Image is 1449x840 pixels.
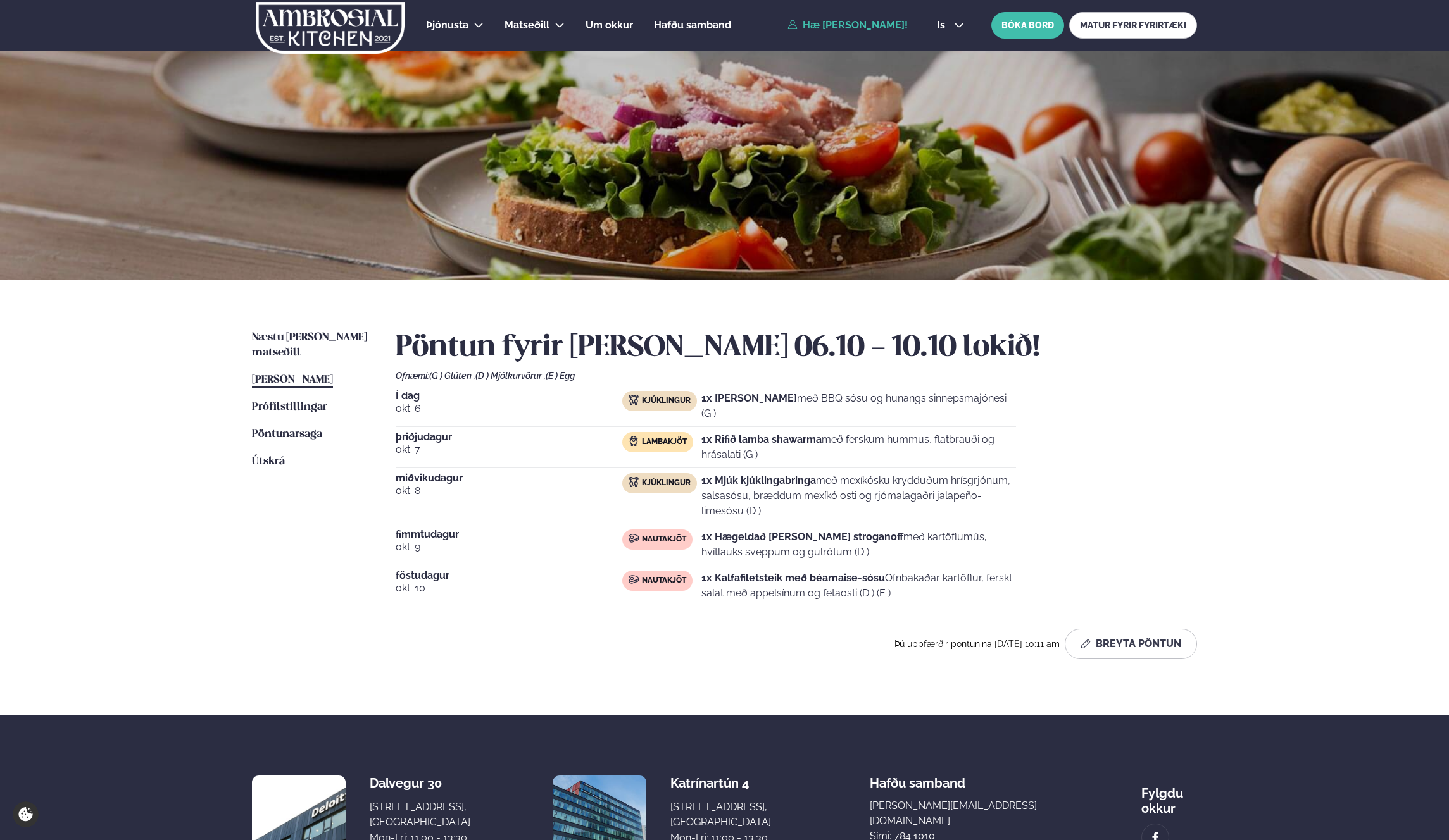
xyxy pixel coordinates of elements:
[396,529,622,540] span: fimmtudagur
[505,19,549,31] span: Matseðill
[701,531,903,543] strong: 1x Hægeldað [PERSON_NAME] stroganoff
[396,581,622,596] span: okt. 10
[701,432,1016,462] p: með ferskum hummus, flatbrauði og hrásalati (G )
[254,2,406,54] img: logo
[870,765,965,791] span: Hafðu samband
[252,456,285,467] span: Útskrá
[670,775,771,791] div: Katrínartún 4
[629,436,639,446] img: Lamb.svg
[505,18,549,33] a: Matseðill
[396,330,1197,366] h2: Pöntun fyrir [PERSON_NAME] 06.10 - 10.10 lokið!
[396,432,622,442] span: þriðjudagur
[1069,12,1197,39] a: MATUR FYRIR FYRIRTÆKI
[787,20,908,31] a: Hæ [PERSON_NAME]!
[654,18,731,33] a: Hafðu samband
[396,371,1197,381] div: Ofnæmi:
[370,800,470,830] div: [STREET_ADDRESS], [GEOGRAPHIC_DATA]
[396,391,622,401] span: Í dag
[396,540,622,555] span: okt. 9
[701,571,1016,601] p: Ofnbakaðar kartöflur, ferskt salat með appelsínum og fetaosti (D ) (E )
[252,330,370,361] a: Næstu [PERSON_NAME] matseðill
[654,19,731,31] span: Hafðu samband
[629,477,639,487] img: chicken.svg
[396,473,622,483] span: miðvikudagur
[642,576,686,586] span: Nautakjöt
[991,12,1064,39] button: BÓKA BORÐ
[396,571,622,581] span: föstudagur
[870,798,1043,829] a: [PERSON_NAME][EMAIL_ADDRESS][DOMAIN_NAME]
[252,374,333,385] span: [PERSON_NAME]
[1065,629,1197,659] button: Breyta Pöntun
[670,800,771,830] div: [STREET_ADDRESS], [GEOGRAPHIC_DATA]
[426,19,468,31] span: Þjónusta
[475,371,546,381] span: (D ) Mjólkurvörur ,
[701,572,885,584] strong: 1x Kalfafiletsteik með béarnaise-sósu
[642,396,691,406] span: Kjúklingur
[642,534,686,545] span: Nautakjöt
[252,429,322,440] span: Pöntunarsaga
[252,454,285,469] a: Útskrá
[701,529,1016,560] p: með kartöflumús, hvítlauks sveppum og gulrótum (D )
[396,483,622,498] span: okt. 8
[252,332,367,358] span: Næstu [PERSON_NAME] matseðill
[701,391,1016,421] p: með BBQ sósu og hunangs sinnepsmajónesi (G )
[396,442,622,457] span: okt. 7
[396,401,622,416] span: okt. 6
[642,437,687,447] span: Lambakjöt
[546,371,575,381] span: (E ) Egg
[426,18,468,33] a: Þjónusta
[1141,775,1197,816] div: Fylgdu okkur
[701,392,797,404] strong: 1x [PERSON_NAME]
[629,574,639,584] img: beef.svg
[252,400,327,415] a: Prófílstillingar
[429,371,475,381] span: (G ) Glúten ,
[937,20,949,30] span: is
[586,19,633,31] span: Um okkur
[701,474,816,486] strong: 1x Mjúk kjúklingabringa
[927,20,974,30] button: is
[701,473,1016,519] p: með mexíkósku krydduðum hrísgrjónum, salsasósu, bræddum mexíkó osti og rjómalagaðri jalapeño-lime...
[252,373,333,388] a: [PERSON_NAME]
[13,801,39,827] a: Cookie settings
[701,433,822,445] strong: 1x Rifið lamba shawarma
[629,533,639,543] img: beef.svg
[642,478,691,488] span: Kjúklingur
[586,18,633,33] a: Um okkur
[370,775,470,791] div: Dalvegur 30
[894,639,1060,649] span: Þú uppfærðir pöntunina [DATE] 10:11 am
[252,427,322,442] a: Pöntunarsaga
[629,395,639,405] img: chicken.svg
[252,402,327,412] span: Prófílstillingar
